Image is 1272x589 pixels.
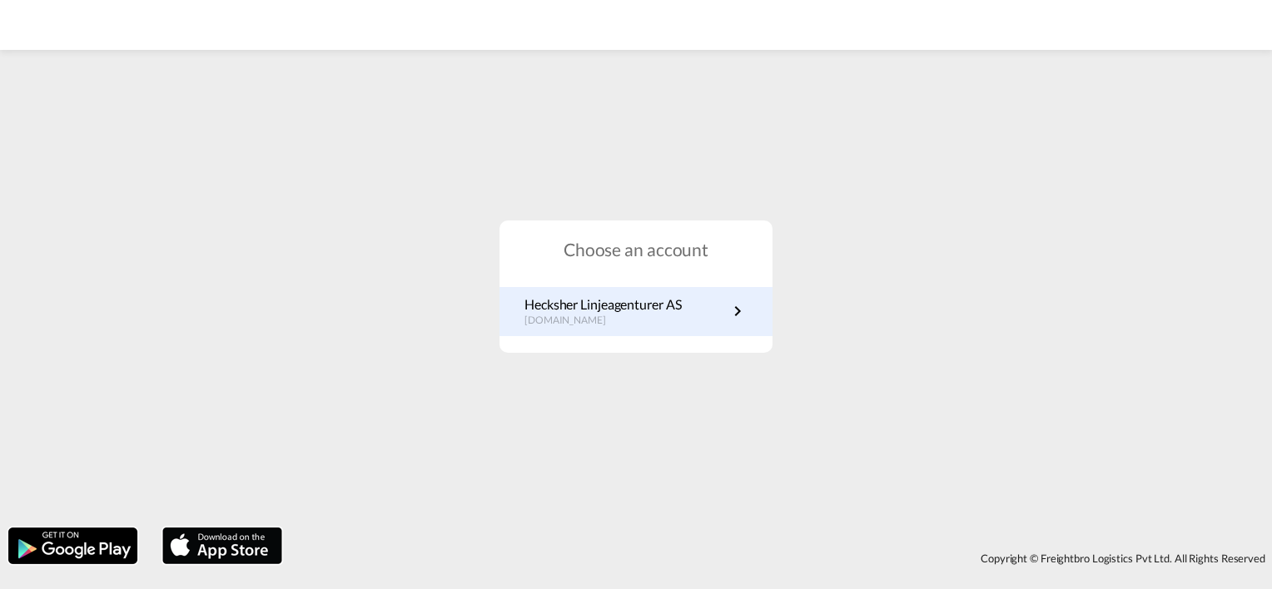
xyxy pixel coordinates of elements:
[161,526,284,566] img: apple.png
[524,314,681,328] p: [DOMAIN_NAME]
[524,295,748,328] a: Hecksher Linjeagenturer AS[DOMAIN_NAME]
[499,237,773,261] h1: Choose an account
[524,295,681,314] p: Hecksher Linjeagenturer AS
[291,544,1272,572] div: Copyright © Freightbro Logistics Pvt Ltd. All Rights Reserved
[7,526,139,566] img: google.png
[728,301,748,321] md-icon: icon-chevron-right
